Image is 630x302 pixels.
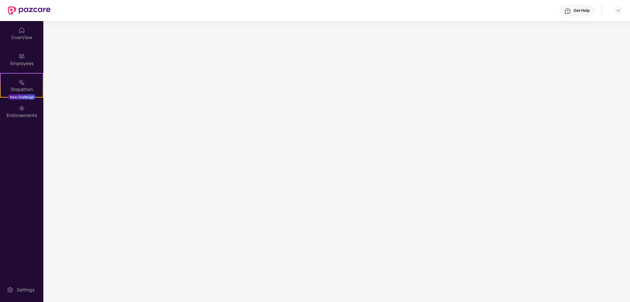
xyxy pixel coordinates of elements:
img: svg+xml;base64,PHN2ZyBpZD0iSGVscC0zMngzMiIgeG1sbnM9Imh0dHA6Ly93d3cudzMub3JnLzIwMDAvc3ZnIiB3aWR0aD... [564,8,571,14]
div: Stepathon [1,86,43,93]
img: svg+xml;base64,PHN2ZyBpZD0iRW5kb3JzZW1lbnRzIiB4bWxucz0iaHR0cDovL3d3dy53My5vcmcvMjAwMC9zdmciIHdpZH... [18,105,25,111]
img: svg+xml;base64,PHN2ZyBpZD0iRHJvcGRvd24tMzJ4MzIiIHhtbG5zPSJodHRwOi8vd3d3LnczLm9yZy8yMDAwL3N2ZyIgd2... [616,8,621,13]
img: svg+xml;base64,PHN2ZyB4bWxucz0iaHR0cDovL3d3dy53My5vcmcvMjAwMC9zdmciIHdpZHRoPSIyMSIgaGVpZ2h0PSIyMC... [18,79,25,85]
div: New Challenge [8,94,35,100]
img: svg+xml;base64,PHN2ZyBpZD0iSG9tZSIgeG1sbnM9Imh0dHA6Ly93d3cudzMub3JnLzIwMDAvc3ZnIiB3aWR0aD0iMjAiIG... [18,27,25,34]
img: New Pazcare Logo [8,6,51,15]
div: Get Help [574,8,590,13]
img: svg+xml;base64,PHN2ZyBpZD0iU2V0dGluZy0yMHgyMCIgeG1sbnM9Imh0dHA6Ly93d3cudzMub3JnLzIwMDAvc3ZnIiB3aW... [7,287,13,293]
div: Settings [15,287,36,293]
img: svg+xml;base64,PHN2ZyBpZD0iRW1wbG95ZWVzIiB4bWxucz0iaHR0cDovL3d3dy53My5vcmcvMjAwMC9zdmciIHdpZHRoPS... [18,53,25,59]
